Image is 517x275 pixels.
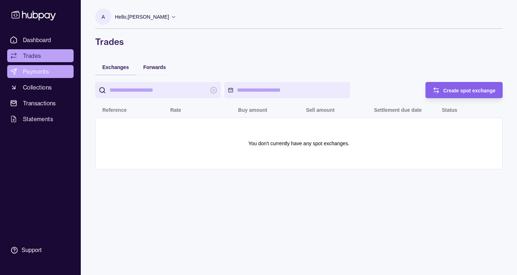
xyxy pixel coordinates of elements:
a: Transactions [7,97,74,110]
p: Hello, [PERSON_NAME] [115,13,169,21]
p: A [102,13,105,21]
p: You don't currently have any spot exchanges. [248,139,350,147]
a: Payments [7,65,74,78]
span: Exchanges [102,64,129,70]
p: Settlement due date [374,107,422,113]
span: Statements [23,115,53,123]
h1: Trades [95,36,503,47]
span: Dashboard [23,36,51,44]
p: Status [442,107,457,113]
a: Trades [7,49,74,62]
button: Create spot exchange [425,82,503,98]
p: Rate [170,107,181,113]
div: Support [22,246,42,254]
input: search [110,82,206,98]
a: Statements [7,113,74,125]
span: Transactions [23,99,56,107]
span: Trades [23,51,41,60]
a: Dashboard [7,33,74,46]
p: Buy amount [238,107,267,113]
a: Support [7,243,74,258]
span: Payments [23,67,49,76]
a: Collections [7,81,74,94]
p: Reference [102,107,127,113]
span: Create spot exchange [443,88,496,93]
p: Sell amount [306,107,334,113]
span: Forwards [143,64,166,70]
span: Collections [23,83,52,92]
